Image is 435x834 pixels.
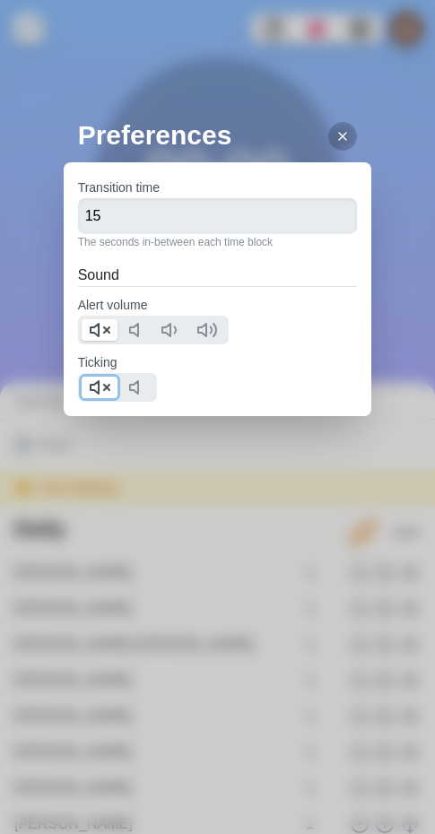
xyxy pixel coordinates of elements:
[78,355,117,369] label: Ticking
[78,180,160,195] label: Transition time
[78,234,358,250] p: The seconds in-between each time block
[78,115,372,155] h2: Preferences
[78,265,358,286] h2: Sound
[78,298,148,312] label: Alert volume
